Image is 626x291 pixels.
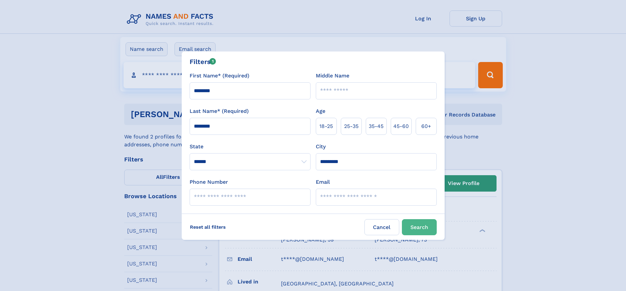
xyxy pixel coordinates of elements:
span: 60+ [421,122,431,130]
span: 18‑25 [319,122,333,130]
label: Reset all filters [186,219,230,235]
label: Email [316,178,330,186]
label: Cancel [364,219,399,235]
span: 25‑35 [344,122,359,130]
label: State [190,143,311,151]
label: Age [316,107,325,115]
button: Search [402,219,437,235]
div: Filters [190,57,216,67]
span: 45‑60 [393,122,409,130]
label: City [316,143,326,151]
label: Phone Number [190,178,228,186]
span: 35‑45 [369,122,383,130]
label: Middle Name [316,72,349,80]
label: First Name* (Required) [190,72,249,80]
label: Last Name* (Required) [190,107,249,115]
